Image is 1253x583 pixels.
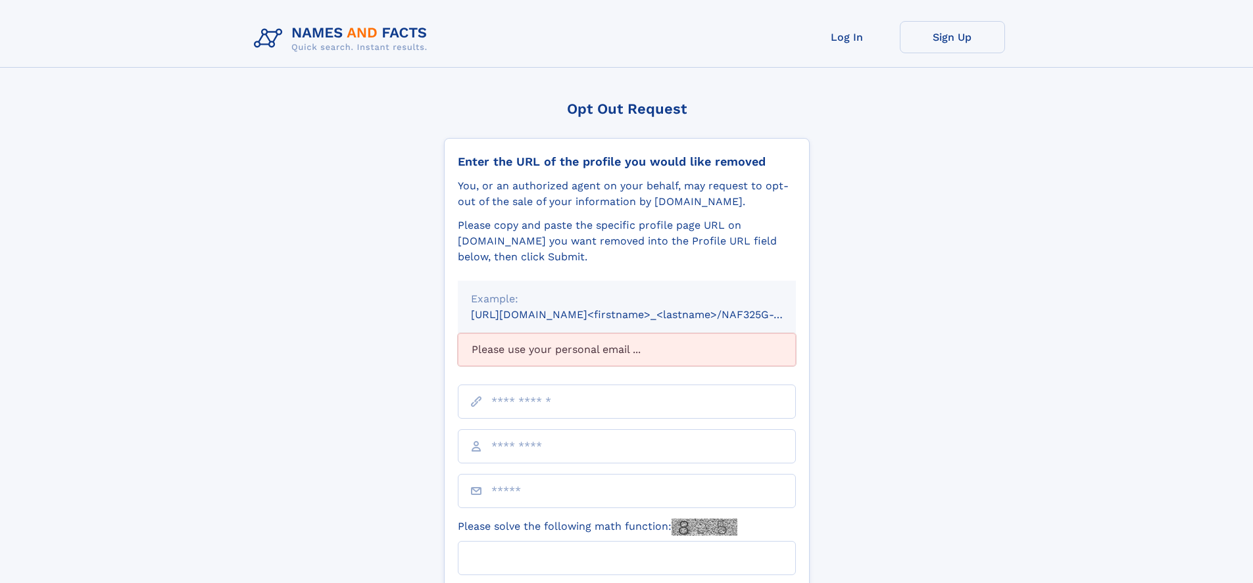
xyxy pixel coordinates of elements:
img: Logo Names and Facts [249,21,438,57]
div: Example: [471,291,783,307]
div: You, or an authorized agent on your behalf, may request to opt-out of the sale of your informatio... [458,178,796,210]
div: Please use your personal email ... [458,333,796,366]
a: Log In [795,21,900,53]
label: Please solve the following math function: [458,519,737,536]
small: [URL][DOMAIN_NAME]<firstname>_<lastname>/NAF325G-xxxxxxxx [471,308,821,321]
div: Opt Out Request [444,101,810,117]
a: Sign Up [900,21,1005,53]
div: Enter the URL of the profile you would like removed [458,154,796,169]
div: Please copy and paste the specific profile page URL on [DOMAIN_NAME] you want removed into the Pr... [458,218,796,265]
